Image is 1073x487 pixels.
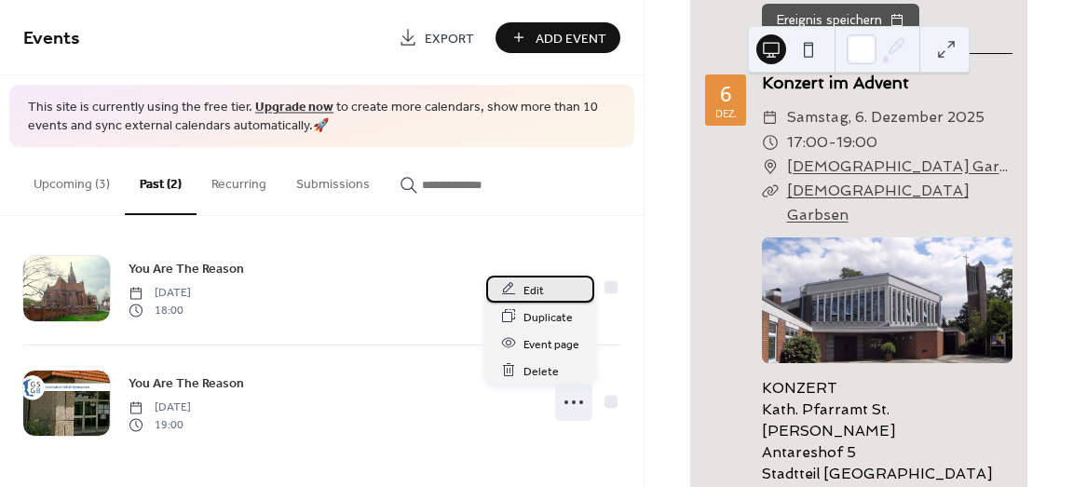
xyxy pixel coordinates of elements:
[197,147,281,213] button: Recurring
[787,105,985,129] span: Samstag, 6. Dezember 2025
[255,95,333,120] a: Upgrade now
[523,334,579,354] span: Event page
[129,285,191,302] span: [DATE]
[787,155,1012,179] a: [DEMOGRAPHIC_DATA] Garbsen
[129,399,191,416] span: [DATE]
[129,372,244,394] a: You Are The Reason
[762,179,779,203] div: ​
[536,29,606,48] span: Add Event
[129,258,244,279] a: You Are The Reason
[28,99,616,135] span: This site is currently using the free tier. to create more calendars, show more than 10 events an...
[762,73,909,92] a: Konzert im Advent
[23,20,80,57] span: Events
[787,130,828,155] span: 17:00
[762,105,779,129] div: ​
[125,147,197,215] button: Past (2)
[762,130,779,155] div: ​
[496,22,620,53] button: Add Event
[828,130,836,155] span: -
[19,147,125,213] button: Upcoming (3)
[523,280,544,300] span: Edit
[523,361,559,381] span: Delete
[836,130,877,155] span: 19:00
[385,22,488,53] a: Export
[129,302,191,318] span: 18:00
[129,416,191,433] span: 19:00
[762,4,919,37] button: Ereignis speichern
[523,307,573,327] span: Duplicate
[787,183,969,223] a: [DEMOGRAPHIC_DATA] Garbsen
[129,260,244,279] span: You Are The Reason
[762,155,779,179] div: ​
[129,374,244,394] span: You Are The Reason
[720,83,732,103] div: 6
[425,29,474,48] span: Export
[281,147,385,213] button: Submissions
[715,108,737,118] div: Dez.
